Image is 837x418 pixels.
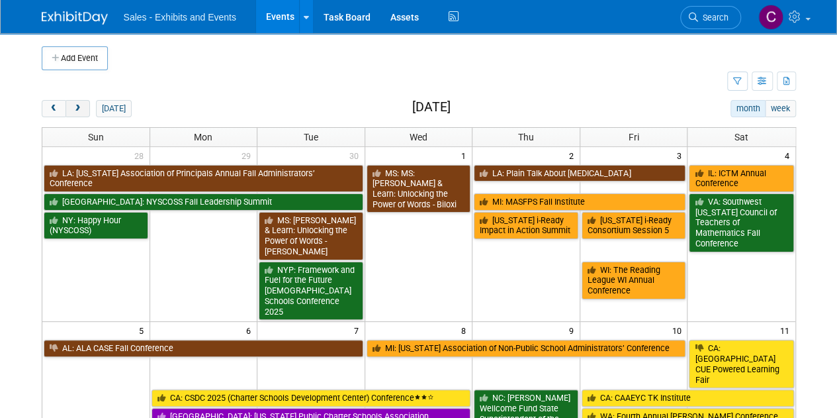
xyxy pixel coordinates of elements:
a: CA: CAAEYC TK Institute [582,390,794,407]
span: 8 [460,322,472,339]
a: LA: Plain Talk About [MEDICAL_DATA] [474,165,685,182]
span: Tue [304,132,318,142]
a: Search [680,6,741,29]
a: MI: MASFPS Fall Institute [474,193,685,211]
a: CA: [GEOGRAPHIC_DATA] CUE Powered Learning Fair [689,340,793,388]
a: [GEOGRAPHIC_DATA]: NYSCOSS Fall Leadership Summit [44,193,363,211]
span: Search [698,13,728,23]
span: 28 [133,147,150,164]
a: [US_STATE] i-Ready Impact in Action Summit [474,212,578,239]
a: NY: Happy Hour (NYSCOSS) [44,212,148,239]
a: WI: The Reading League WI Annual Conference [582,262,686,299]
span: Sales - Exhibits and Events [124,12,236,23]
a: VA: Southwest [US_STATE] Council of Teachers of Mathematics Fall Conference [689,193,793,252]
img: ExhibitDay [42,11,108,25]
h2: [DATE] [412,100,450,115]
button: next [66,100,90,117]
span: 4 [783,147,795,164]
span: 5 [138,322,150,339]
a: MI: [US_STATE] Association of Non-Public School Administrators’ Conference [367,340,686,357]
span: Fri [629,132,639,142]
a: IL: ICTM Annual Conference [689,165,793,192]
span: 1 [460,147,472,164]
button: Add Event [42,46,108,70]
a: CA: CSDC 2025 (Charter Schools Development Center) Conference [152,390,471,407]
button: [DATE] [96,100,131,117]
span: 3 [675,147,687,164]
a: LA: [US_STATE] Association of Principals Annual Fall Administrators’ Conference [44,165,363,192]
span: 7 [353,322,365,339]
span: 6 [245,322,257,339]
span: Sun [88,132,104,142]
a: MS: [PERSON_NAME] & Learn: Unlocking the Power of Words - [PERSON_NAME] [259,212,363,260]
button: week [765,100,795,117]
a: MS: MS: [PERSON_NAME] & Learn: Unlocking the Power of Words - Biloxi [367,165,471,213]
span: 9 [568,322,580,339]
a: NYP: Framework and Fuel for the Future [DEMOGRAPHIC_DATA] Schools Conference 2025 [259,262,363,321]
span: Thu [518,132,534,142]
button: month [730,100,766,117]
img: Christine Lurz [758,5,783,30]
button: prev [42,100,66,117]
span: 30 [348,147,365,164]
span: 29 [240,147,257,164]
span: Wed [410,132,427,142]
span: 2 [568,147,580,164]
a: AL: ALA CASE Fall Conference [44,340,363,357]
span: Mon [194,132,212,142]
span: 11 [779,322,795,339]
span: Sat [734,132,748,142]
span: 10 [670,322,687,339]
a: [US_STATE] i-Ready Consortium Session 5 [582,212,686,239]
